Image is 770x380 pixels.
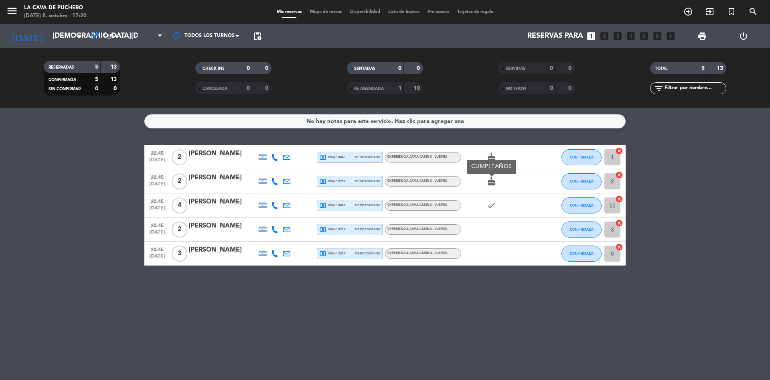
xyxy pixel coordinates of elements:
span: pending_actions [253,31,262,41]
strong: 0 [568,85,573,91]
button: menu [6,5,18,20]
span: BUSCAR [742,5,764,18]
span: [DATE] [147,205,167,215]
i: looks_two [599,31,610,41]
button: CONFIRMADA [561,149,602,165]
div: La Cava de Puchero [24,4,87,12]
strong: 0 [265,65,270,71]
strong: 13 [110,64,118,70]
strong: 0 [265,85,270,91]
span: CHECK INS [203,67,225,71]
span: 20:45 [147,148,167,157]
span: 4 [172,197,187,213]
span: TOTAL [655,67,667,71]
span: RE AGENDADA [354,87,384,91]
div: CUMPLEAÑOS [467,160,516,174]
i: cancel [615,195,623,203]
button: CONFIRMADA [561,221,602,238]
span: [DATE] [147,157,167,167]
span: NO SHOW [506,87,526,91]
strong: 0 [247,85,250,91]
span: print [697,31,707,41]
span: visa * 4543 [319,154,345,161]
span: CONFIRMADA [570,155,594,159]
strong: 5 [95,64,98,70]
i: local_atm [319,250,326,257]
div: [PERSON_NAME] [188,148,257,159]
i: looks_one [586,31,596,41]
span: Lista de Espera [384,10,423,14]
span: WALK IN [699,5,721,18]
span: Cena [103,33,118,39]
span: EXPERIENCIA CAVA CASINO - JUEVES [387,155,447,159]
strong: 1 [398,85,401,91]
button: CONFIRMADA [561,197,602,213]
span: mercadopago [355,203,381,208]
span: 20:45 [147,196,167,205]
i: menu [6,5,18,17]
i: cancel [615,219,623,227]
span: SIN CONFIRMAR [49,87,81,91]
span: mercadopago [355,251,381,256]
span: [DATE] [147,181,167,191]
div: LOG OUT [723,24,764,48]
strong: 0 [398,65,401,71]
i: [DATE] [6,27,49,45]
i: looks_3 [612,31,623,41]
span: visa * 4582 [319,202,345,209]
span: mercadopago [355,154,381,160]
span: 20:45 [147,172,167,181]
div: [PERSON_NAME] [188,173,257,183]
span: CANCELADA [203,87,227,91]
span: [DATE] [147,230,167,239]
strong: 0 [95,86,98,91]
i: cancel [615,147,623,155]
strong: 13 [110,77,118,82]
strong: 5 [95,77,98,82]
span: RESERVADAS [49,65,74,69]
span: Reserva especial [721,5,742,18]
span: CONFIRMADA [570,179,594,183]
button: CONFIRMADA [561,173,602,189]
span: SENTADAS [354,67,375,71]
strong: 0 [550,65,553,71]
strong: 10 [413,85,421,91]
i: looks_6 [652,31,663,41]
i: local_atm [319,226,326,233]
div: No hay notas para este servicio. Haz clic para agregar una [306,117,464,126]
span: visa * 8251 [319,178,345,185]
span: visa * 3372 [319,250,345,257]
i: filter_list [654,83,664,93]
span: 3 [172,246,187,262]
span: CONFIRMADA [570,251,594,256]
span: Mapa de mesas [306,10,346,14]
strong: 0 [550,85,553,91]
span: Tarjetas de regalo [453,10,498,14]
span: Disponibilidad [346,10,384,14]
span: EXPERIENCIA CAVA CASINO - JUEVES [387,179,447,183]
i: add_circle_outline [683,7,693,16]
i: cancel [615,243,623,251]
div: [PERSON_NAME] [188,221,257,231]
span: [DATE] [147,254,167,263]
i: local_atm [319,202,326,209]
i: local_atm [319,178,326,185]
span: EXPERIENCIA CAVA CASINO - JUEVES [387,228,447,231]
i: cancel [615,171,623,179]
i: search [748,7,758,16]
span: Reservas para [527,32,583,40]
span: CONFIRMADA [570,203,594,207]
div: [PERSON_NAME] [188,197,257,207]
i: looks_4 [626,31,636,41]
i: local_atm [319,154,326,161]
strong: 0 [113,86,118,91]
i: add_box [665,31,676,41]
span: 20:45 [147,244,167,254]
i: looks_5 [639,31,649,41]
strong: 0 [568,65,573,71]
strong: 5 [701,65,705,71]
button: CONFIRMADA [561,246,602,262]
span: RESERVAR MESA [677,5,699,18]
span: 2 [172,221,187,238]
strong: 13 [717,65,725,71]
